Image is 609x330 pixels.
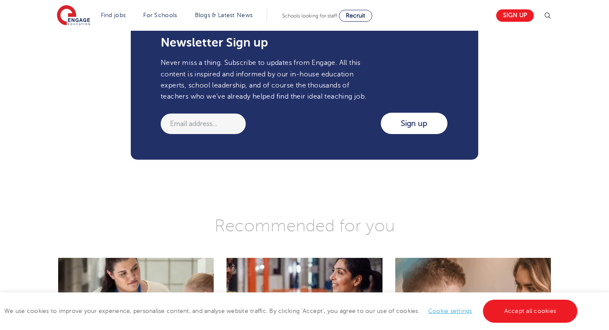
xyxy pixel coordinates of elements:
a: Accept all cookies [483,300,578,323]
h3: Newsletter Sign up [161,37,448,49]
h3: Recommended for you [52,215,557,237]
a: Sign up [496,9,534,22]
img: Engage Education [57,5,90,26]
input: Sign up [381,113,447,134]
input: Email address... [161,114,246,134]
p: Never miss a thing. Subscribe to updates from Engage. All this content is inspired and informed b... [161,57,371,102]
a: For Schools [143,12,177,18]
a: Recruit [339,10,372,22]
span: We use cookies to improve your experience, personalise content, and analyse website traffic. By c... [4,308,580,314]
span: Schools looking for staff [282,13,337,19]
a: Blogs & Latest News [195,12,253,18]
a: Find jobs [101,12,126,18]
a: Cookie settings [428,308,472,314]
span: Recruit [346,12,365,19]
